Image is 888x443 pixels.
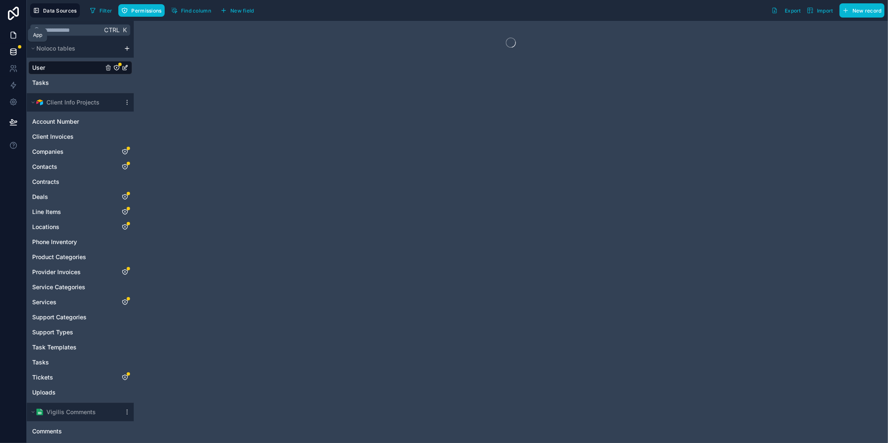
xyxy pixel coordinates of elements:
[32,208,61,216] span: Line Items
[32,117,79,126] span: Account Number
[836,3,885,18] a: New record
[840,3,885,18] button: New record
[32,238,77,246] span: Phone Inventory
[32,148,112,156] a: Companies
[28,115,132,128] div: Account Number
[32,343,77,351] span: Task Templates
[32,64,103,72] a: User
[32,427,112,435] a: Comments
[28,130,132,143] div: Client Invoices
[32,163,112,171] a: Contacts
[118,4,168,17] a: Permissions
[32,253,86,261] span: Product Categories
[181,8,211,14] span: Find column
[28,76,132,89] div: Tasks
[28,425,132,438] div: Comments
[32,253,112,261] a: Product Categories
[32,193,112,201] a: Deals
[785,8,801,14] span: Export
[32,117,112,126] a: Account Number
[28,190,132,204] div: Deals
[32,163,57,171] span: Contacts
[32,178,59,186] span: Contracts
[28,280,132,294] div: Service Categories
[32,373,53,382] span: Tickets
[36,409,43,415] img: Google Sheets logo
[32,132,74,141] span: Client Invoices
[168,4,214,17] button: Find column
[28,175,132,188] div: Contracts
[100,8,112,14] span: Filter
[33,32,42,38] div: App
[217,4,257,17] button: New field
[32,223,59,231] span: Locations
[87,4,115,17] button: Filter
[131,8,161,14] span: Permissions
[32,358,49,367] span: Tasks
[32,223,112,231] a: Locations
[32,79,49,87] span: Tasks
[28,311,132,324] div: Support Categories
[122,27,128,33] span: K
[28,341,132,354] div: Task Templates
[28,220,132,234] div: Locations
[28,371,132,384] div: Tickets
[852,8,882,14] span: New record
[46,98,100,107] span: Client Info Projects
[32,148,64,156] span: Companies
[32,79,103,87] a: Tasks
[32,388,112,397] a: Uploads
[32,373,112,382] a: Tickets
[32,283,85,291] span: Service Categories
[36,44,75,53] span: Noloco tables
[118,4,164,17] button: Permissions
[32,283,112,291] a: Service Categories
[32,328,73,336] span: Support Types
[230,8,254,14] span: New field
[32,328,112,336] a: Support Types
[28,43,120,54] button: Noloco tables
[32,193,48,201] span: Deals
[32,388,56,397] span: Uploads
[28,145,132,158] div: Companies
[32,313,87,321] span: Support Categories
[32,313,112,321] a: Support Categories
[28,386,132,399] div: Uploads
[32,268,112,276] a: Provider Invoices
[28,160,132,173] div: Contacts
[28,265,132,279] div: Provider Invoices
[32,64,45,72] span: User
[32,298,112,306] a: Services
[28,295,132,309] div: Services
[43,8,77,14] span: Data Sources
[28,97,120,108] button: Airtable LogoClient Info Projects
[28,326,132,339] div: Support Types
[32,427,62,435] span: Comments
[32,298,56,306] span: Services
[28,205,132,219] div: Line Items
[32,238,112,246] a: Phone Inventory
[46,408,96,416] span: Vigilis Comments
[32,358,112,367] a: Tasks
[32,208,112,216] a: Line Items
[28,250,132,264] div: Product Categories
[32,268,81,276] span: Provider Invoices
[28,61,132,74] div: User
[32,343,112,351] a: Task Templates
[30,3,80,18] button: Data Sources
[768,3,804,18] button: Export
[28,356,132,369] div: Tasks
[32,132,112,141] a: Client Invoices
[817,8,833,14] span: Import
[28,235,132,249] div: Phone Inventory
[32,178,112,186] a: Contracts
[804,3,836,18] button: Import
[28,406,120,418] button: Google Sheets logoVigilis Comments
[103,25,120,35] span: Ctrl
[36,99,43,106] img: Airtable Logo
